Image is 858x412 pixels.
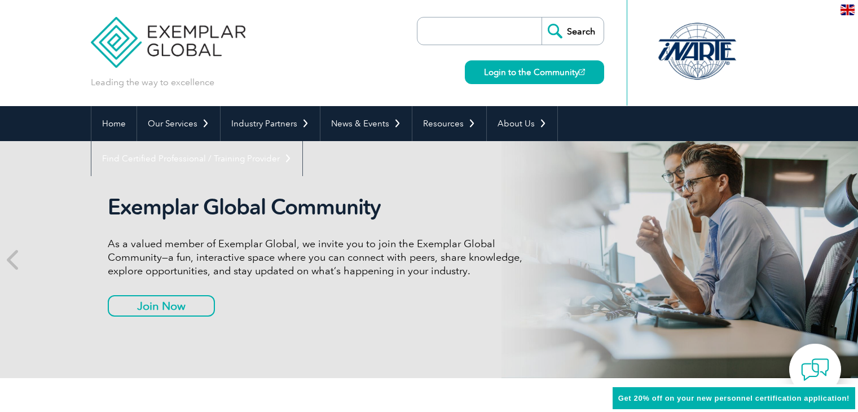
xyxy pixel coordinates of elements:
[412,106,486,141] a: Resources
[801,356,829,384] img: contact-chat.png
[320,106,412,141] a: News & Events
[108,237,531,278] p: As a valued member of Exemplar Global, we invite you to join the Exemplar Global Community—a fun,...
[221,106,320,141] a: Industry Partners
[137,106,220,141] a: Our Services
[91,106,137,141] a: Home
[841,5,855,15] img: en
[487,106,557,141] a: About Us
[542,17,604,45] input: Search
[108,194,531,220] h2: Exemplar Global Community
[91,76,214,89] p: Leading the way to excellence
[618,394,850,402] span: Get 20% off on your new personnel certification application!
[579,69,585,75] img: open_square.png
[108,295,215,317] a: Join Now
[91,141,302,176] a: Find Certified Professional / Training Provider
[465,60,604,84] a: Login to the Community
